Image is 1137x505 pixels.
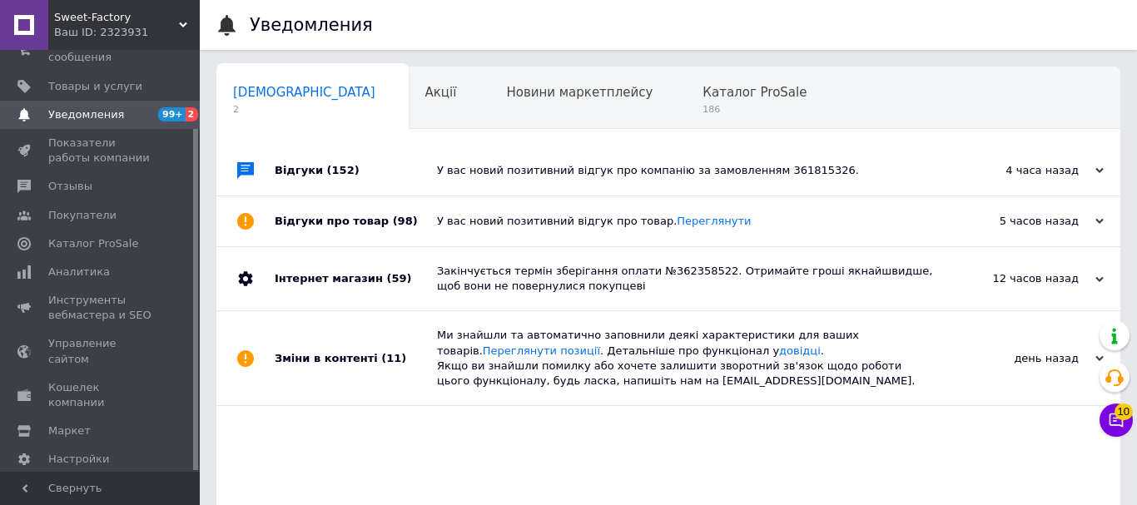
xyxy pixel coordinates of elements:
span: (152) [327,164,360,176]
span: Товары и услуги [48,79,142,94]
span: Покупатели [48,208,117,223]
div: Інтернет магазин [275,247,437,310]
div: Відгуки про товар [275,196,437,246]
span: Sweet-Factory [54,10,179,25]
span: (59) [386,272,411,285]
div: Ми знайшли та автоматично заповнили деякі характеристики для ваших товарів. . Детальніше про функ... [437,328,937,389]
span: (98) [393,215,418,227]
div: У вас новий позитивний відгук про компанію за замовленням 361815326. [437,163,937,178]
span: Инструменты вебмастера и SEO [48,293,154,323]
span: Аналитика [48,265,110,280]
a: Переглянути позиції [483,344,600,357]
span: Каталог ProSale [48,236,138,251]
span: Маркет [48,423,91,438]
div: Ваш ID: 2323931 [54,25,200,40]
span: Акції [425,85,457,100]
span: Новини маркетплейсу [506,85,653,100]
span: [DEMOGRAPHIC_DATA] [233,85,375,100]
span: 2 [233,103,375,116]
div: 4 часа назад [937,163,1104,178]
div: 5 часов назад [937,214,1104,229]
span: 2 [186,107,199,121]
div: Відгуки [275,146,437,196]
div: Закінчується термін зберігання оплати №362358522. Отримайте гроші якнайшвидше, щоб вони не поверн... [437,264,937,294]
button: Чат с покупателем10 [1100,404,1133,437]
span: Показатели работы компании [48,136,154,166]
span: Отзывы [48,179,92,194]
h1: Уведомления [250,15,373,35]
div: день назад [937,351,1104,366]
span: Уведомления [48,107,124,122]
span: Кошелек компании [48,380,154,410]
span: Настройки [48,452,109,467]
span: Управление сайтом [48,336,154,366]
div: У вас новий позитивний відгук про товар. [437,214,937,229]
span: 10 [1115,404,1133,420]
span: Каталог ProSale [703,85,807,100]
span: (11) [381,352,406,364]
div: 12 часов назад [937,271,1104,286]
a: довідці [779,344,821,357]
a: Переглянути [677,215,751,227]
span: 186 [703,103,807,116]
span: 99+ [158,107,186,121]
div: Зміни в контенті [275,311,437,405]
span: Заказы и сообщения [48,35,154,65]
